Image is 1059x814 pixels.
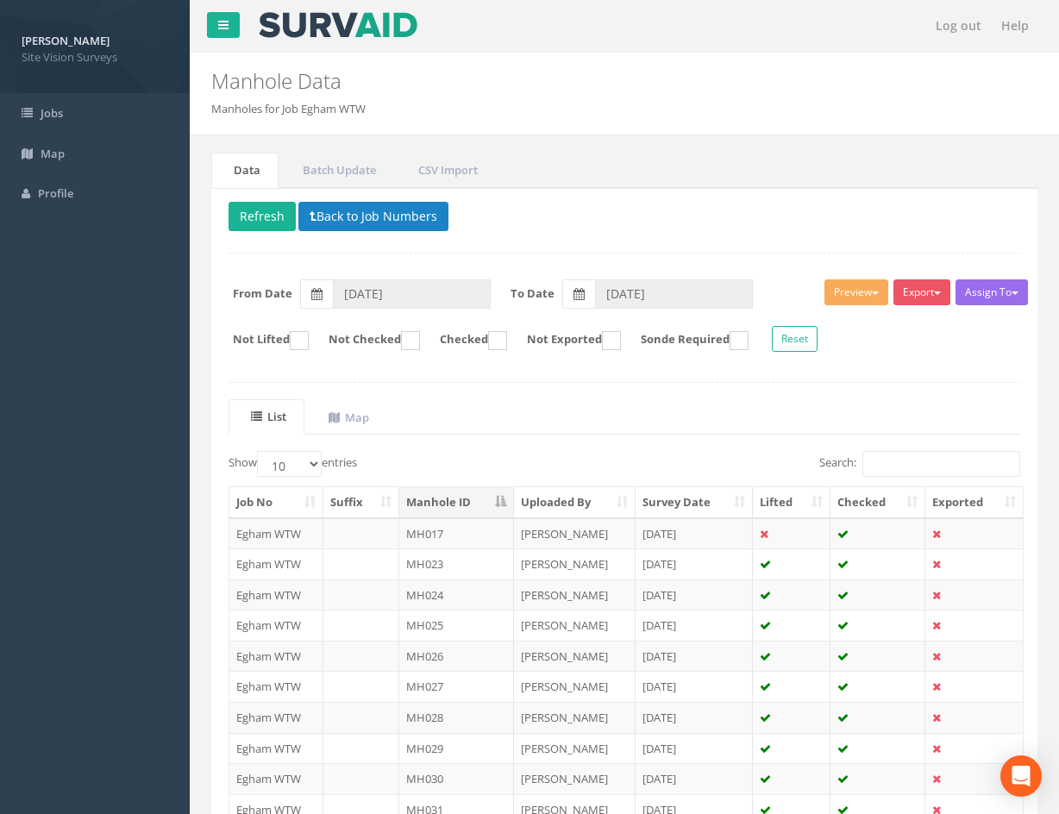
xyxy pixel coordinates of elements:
[211,101,366,117] li: Manholes for Job Egham WTW
[514,518,636,549] td: [PERSON_NAME]
[399,518,514,549] td: MH017
[925,487,1023,518] th: Exported: activate to sort column ascending
[510,331,621,350] label: Not Exported
[229,579,323,610] td: Egham WTW
[233,285,292,301] label: From Date
[399,487,514,518] th: Manhole ID: activate to sort column descending
[1000,755,1042,797] div: Open Intercom Messenger
[229,202,296,231] button: Refresh
[257,451,322,477] select: Showentries
[22,28,168,65] a: [PERSON_NAME] Site Vision Surveys
[229,451,357,477] label: Show entries
[514,579,636,610] td: [PERSON_NAME]
[636,518,754,549] td: [DATE]
[396,153,496,188] a: CSV Import
[211,70,895,92] h2: Manhole Data
[511,285,555,301] label: To Date
[229,641,323,672] td: Egham WTW
[399,548,514,579] td: MH023
[636,702,754,733] td: [DATE]
[514,487,636,518] th: Uploaded By: activate to sort column ascending
[862,451,1020,477] input: Search:
[514,733,636,764] td: [PERSON_NAME]
[211,153,279,188] a: Data
[514,763,636,794] td: [PERSON_NAME]
[251,409,286,424] uib-tab-heading: List
[229,518,323,549] td: Egham WTW
[956,279,1028,305] button: Assign To
[22,49,168,66] span: Site Vision Surveys
[423,331,507,350] label: Checked
[399,671,514,702] td: MH027
[830,487,925,518] th: Checked: activate to sort column ascending
[229,548,323,579] td: Egham WTW
[514,548,636,579] td: [PERSON_NAME]
[229,733,323,764] td: Egham WTW
[636,579,754,610] td: [DATE]
[311,331,420,350] label: Not Checked
[636,610,754,641] td: [DATE]
[636,671,754,702] td: [DATE]
[399,733,514,764] td: MH029
[595,279,753,309] input: To Date
[399,610,514,641] td: MH025
[636,487,754,518] th: Survey Date: activate to sort column ascending
[38,185,73,201] span: Profile
[298,202,448,231] button: Back to Job Numbers
[323,487,400,518] th: Suffix: activate to sort column ascending
[399,641,514,672] td: MH026
[623,331,749,350] label: Sonde Required
[216,331,309,350] label: Not Lifted
[636,733,754,764] td: [DATE]
[636,548,754,579] td: [DATE]
[399,579,514,610] td: MH024
[399,763,514,794] td: MH030
[280,153,394,188] a: Batch Update
[41,105,63,121] span: Jobs
[636,763,754,794] td: [DATE]
[229,399,304,435] a: List
[229,763,323,794] td: Egham WTW
[229,610,323,641] td: Egham WTW
[514,610,636,641] td: [PERSON_NAME]
[772,325,818,351] button: Reset
[306,399,387,435] a: Map
[333,279,491,309] input: From Date
[229,671,323,702] td: Egham WTW
[399,702,514,733] td: MH028
[819,451,1020,477] label: Search:
[229,487,323,518] th: Job No: activate to sort column ascending
[41,146,65,161] span: Map
[229,702,323,733] td: Egham WTW
[893,279,950,305] button: Export
[514,702,636,733] td: [PERSON_NAME]
[514,641,636,672] td: [PERSON_NAME]
[753,487,830,518] th: Lifted: activate to sort column ascending
[514,671,636,702] td: [PERSON_NAME]
[22,33,110,48] strong: [PERSON_NAME]
[636,641,754,672] td: [DATE]
[329,409,369,424] uib-tab-heading: Map
[824,279,888,305] button: Preview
